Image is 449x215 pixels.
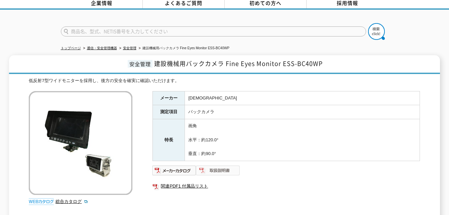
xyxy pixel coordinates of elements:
[61,46,81,50] a: トップページ
[196,165,240,176] img: 取扱説明書
[196,169,240,174] a: 取扱説明書
[153,91,185,105] th: メーカー
[55,199,88,204] a: 総合カタログ
[154,59,323,68] span: 建設機械用バックカメラ Fine Eyes Monitor ESS-BC40WP
[152,182,420,191] a: 関連PDF1 付属品リスト
[29,77,420,84] div: 低反射7型ワイドモニターを採用し、後方の安全を確実に確認いただけます。
[153,105,185,119] th: 測定項目
[29,198,54,205] img: webカタログ
[123,46,136,50] a: 安全管理
[153,119,185,161] th: 特長
[185,91,420,105] td: [DEMOGRAPHIC_DATA]
[185,105,420,119] td: バックカメラ
[137,45,230,52] li: 建設機械用バックカメラ Fine Eyes Monitor ESS-BC40WP
[128,60,152,68] span: 安全管理
[368,23,385,40] img: btn_search.png
[152,165,196,176] img: メーカーカタログ
[61,26,366,37] input: 商品名、型式、NETIS番号を入力してください
[152,169,196,174] a: メーカーカタログ
[29,91,132,195] img: 建設機械用バックカメラ Fine Eyes Monitor ESS-BC40WP
[185,119,420,161] td: 画角 水平：約120.0° 垂直：約90.0°
[87,46,117,50] a: 通信・安全管理機器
